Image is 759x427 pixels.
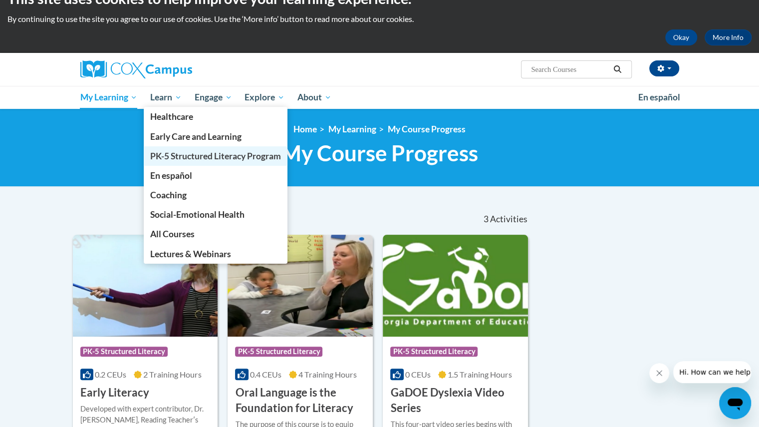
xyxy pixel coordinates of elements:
a: About [291,86,338,109]
span: Explore [245,91,284,103]
h3: Early Literacy [80,385,149,401]
span: PK-5 Structured Literacy Program [150,151,281,161]
a: Lectures & Webinars [144,244,287,264]
iframe: Message from company [673,361,751,383]
span: Healthcare [150,111,193,122]
span: 4 Training Hours [298,370,357,379]
span: PK-5 Structured Literacy [235,347,322,357]
span: My Learning [80,91,137,103]
span: Lectures & Webinars [150,249,231,259]
a: More Info [705,29,752,45]
a: Learn [144,86,188,109]
span: En español [150,170,192,181]
span: Social-Emotional Health [150,209,245,220]
img: Course Logo [228,235,373,337]
button: Account Settings [649,60,679,76]
span: About [297,91,331,103]
div: Main menu [65,86,694,109]
img: Course Logo [73,235,218,337]
a: All Courses [144,224,287,244]
span: 0 CEUs [405,370,431,379]
a: Engage [188,86,239,109]
a: Early Care and Learning [144,127,287,146]
span: My Course Progress [281,140,478,166]
span: Learn [150,91,182,103]
span: 2 Training Hours [143,370,202,379]
a: Social-Emotional Health [144,205,287,224]
span: Engage [195,91,232,103]
h3: Oral Language is the Foundation for Literacy [235,385,365,416]
span: All Courses [150,229,195,239]
iframe: Close message [649,363,669,383]
p: By continuing to use the site you agree to our use of cookies. Use the ‘More info’ button to read... [7,13,752,24]
button: Okay [665,29,697,45]
span: PK-5 Structured Literacy [390,347,478,357]
input: Search Courses [530,63,610,75]
span: Coaching [150,190,187,200]
a: Cox Campus [80,60,270,78]
span: En español [638,92,680,102]
a: PK-5 Structured Literacy Program [144,146,287,166]
a: Coaching [144,185,287,205]
span: PK-5 Structured Literacy [80,347,168,357]
a: My Learning [74,86,144,109]
span: 0.4 CEUs [250,370,281,379]
a: Explore [238,86,291,109]
span: 1.5 Training Hours [448,370,512,379]
span: 0.2 CEUs [95,370,126,379]
a: Home [293,124,317,134]
img: Cox Campus [80,60,192,78]
span: Hi. How can we help? [6,7,81,15]
a: My Course Progress [388,124,466,134]
a: En español [144,166,287,185]
button: Search [610,63,625,75]
h3: GaDOE Dyslexia Video Series [390,385,520,416]
span: Activities [490,214,527,225]
iframe: Button to launch messaging window [719,387,751,419]
span: 3 [483,214,488,225]
a: My Learning [328,124,376,134]
img: Course Logo [383,235,528,337]
a: Healthcare [144,107,287,126]
span: Early Care and Learning [150,131,242,142]
a: En español [632,87,687,108]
